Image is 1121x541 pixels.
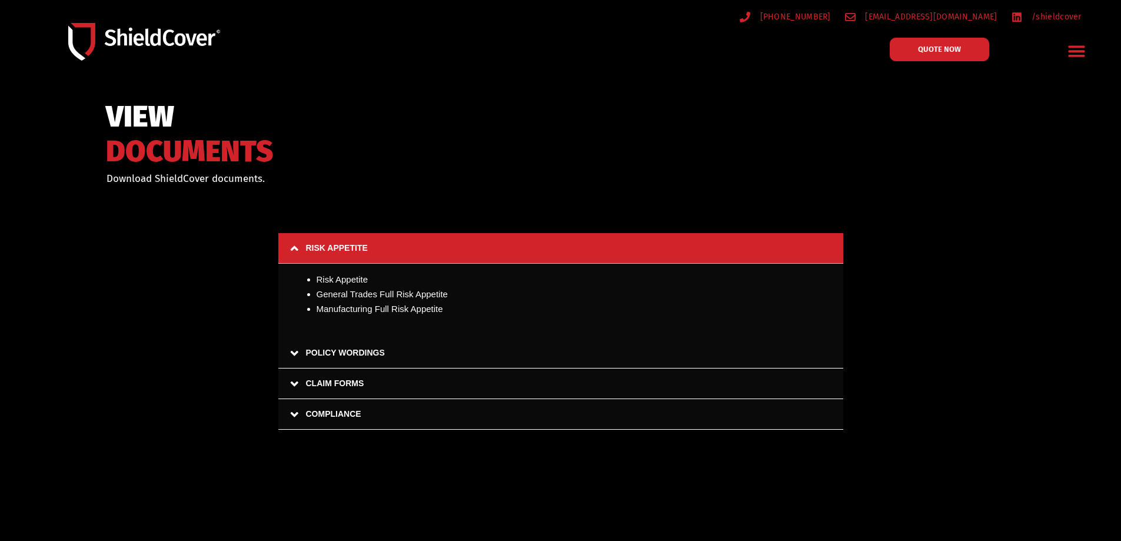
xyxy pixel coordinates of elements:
[757,9,831,24] span: [PHONE_NUMBER]
[1012,9,1082,24] a: /shieldcover
[862,9,997,24] span: [EMAIL_ADDRESS][DOMAIN_NAME]
[107,171,545,187] p: Download ShieldCover documents.
[68,23,220,60] img: Shield-Cover-Underwriting-Australia-logo-full
[278,369,843,399] a: CLAIM FORMS
[278,399,843,430] a: COMPLIANCE
[106,105,273,129] span: VIEW
[740,9,831,24] a: [PHONE_NUMBER]
[278,338,843,369] a: POLICY WORDINGS
[918,45,961,53] span: QUOTE NOW
[1063,37,1091,65] div: Menu Toggle
[317,274,368,284] a: Risk Appetite
[317,304,443,314] a: Manufacturing Full Risk Appetite
[845,9,997,24] a: [EMAIL_ADDRESS][DOMAIN_NAME]
[317,289,448,299] a: General Trades Full Risk Appetite
[278,233,843,264] a: RISK APPETITE
[890,38,989,61] a: QUOTE NOW
[1029,9,1082,24] span: /shieldcover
